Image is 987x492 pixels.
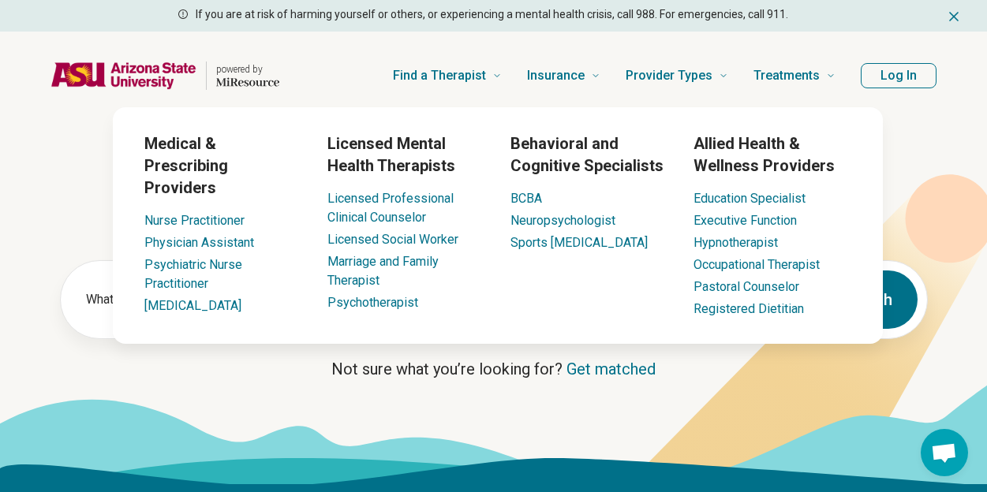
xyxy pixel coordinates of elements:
span: Find a Therapist [393,65,486,87]
button: Dismiss [946,6,962,25]
a: Physician Assistant [144,235,254,250]
a: [MEDICAL_DATA] [144,298,241,313]
button: Log In [861,63,937,88]
span: Treatments [753,65,820,87]
h3: Behavioral and Cognitive Specialists [510,132,668,177]
a: Sports [MEDICAL_DATA] [510,235,648,250]
a: Nurse Practitioner [144,213,245,228]
a: Home page [50,50,279,101]
a: Occupational Therapist [694,257,820,272]
a: Licensed Social Worker [327,232,458,247]
a: Education Specialist [694,191,806,206]
span: Provider Types [626,65,712,87]
a: Treatments [753,44,836,107]
h3: Licensed Mental Health Therapists [327,132,485,177]
a: Licensed Professional Clinical Counselor [327,191,454,225]
a: Neuropsychologist [510,213,615,228]
p: If you are at risk of harming yourself or others, or experiencing a mental health crisis, call 98... [196,6,788,23]
a: Hypnotherapist [694,235,778,250]
a: Pastoral Counselor [694,279,799,294]
div: Open chat [921,429,968,476]
p: Not sure what you’re looking for? [60,358,928,380]
a: Registered Dietitian [694,301,804,316]
a: Insurance [527,44,600,107]
h3: Medical & Prescribing Providers [144,132,302,199]
a: Get matched [566,360,656,378]
span: Insurance [527,65,585,87]
h3: Allied Health & Wellness Providers [694,132,851,177]
a: Marriage and Family Therapist [327,254,439,288]
div: Provider Types [18,107,978,344]
a: Provider Types [626,44,728,107]
a: Psychotherapist [327,295,418,310]
a: Psychiatric Nurse Practitioner [144,257,242,291]
a: Find a Therapist [393,44,502,107]
a: BCBA [510,191,542,206]
p: powered by [216,63,279,76]
a: Executive Function [694,213,797,228]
